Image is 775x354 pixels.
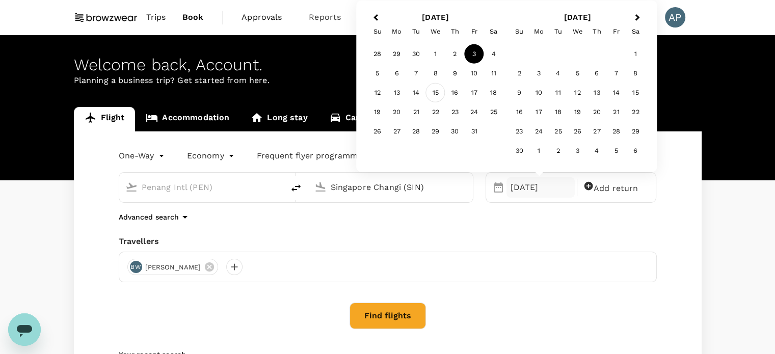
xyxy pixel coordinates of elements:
[407,22,426,41] div: Tuesday
[387,44,407,64] div: Choose Monday, September 29th, 2025
[510,102,529,122] div: Choose Sunday, November 16th, 2025
[74,107,136,131] a: Flight
[387,22,407,41] div: Monday
[407,64,426,83] div: Choose Tuesday, October 7th, 2025
[445,64,465,83] div: Choose Thursday, October 9th, 2025
[182,11,204,23] span: Book
[368,102,387,122] div: Choose Sunday, October 19th, 2025
[568,83,587,102] div: Choose Wednesday, November 12th, 2025
[626,83,645,102] div: Choose Saturday, November 15th, 2025
[484,44,503,64] div: Choose Saturday, October 4th, 2025
[548,83,568,102] div: Choose Tuesday, November 11th, 2025
[242,11,292,23] span: Approvals
[465,64,484,83] div: Choose Friday, October 10th, 2025
[606,102,626,122] div: Choose Friday, November 21st, 2025
[606,122,626,141] div: Choose Friday, November 28th, 2025
[284,176,308,200] button: delete
[484,22,503,41] div: Saturday
[510,122,529,141] div: Choose Sunday, November 23rd, 2025
[257,150,362,162] p: Frequent flyer programme
[548,141,568,160] div: Choose Tuesday, December 2nd, 2025
[368,22,387,41] div: Sunday
[606,141,626,160] div: Choose Friday, December 5th, 2025
[387,83,407,102] div: Choose Monday, October 13th, 2025
[484,102,503,122] div: Choose Saturday, October 25th, 2025
[510,22,529,41] div: Sunday
[484,83,503,102] div: Choose Saturday, October 18th, 2025
[139,262,207,273] span: [PERSON_NAME]
[74,6,138,29] img: Browzwear Solutions Pte Ltd
[387,64,407,83] div: Choose Monday, October 6th, 2025
[364,13,506,22] h2: [DATE]
[587,83,606,102] div: Choose Thursday, November 13th, 2025
[665,7,685,28] div: AP
[626,141,645,160] div: Choose Saturday, December 6th, 2025
[529,22,548,41] div: Monday
[594,183,638,193] span: Add return
[465,83,484,102] div: Choose Friday, October 17th, 2025
[240,107,318,131] a: Long stay
[368,44,387,64] div: Choose Sunday, September 28th, 2025
[387,122,407,141] div: Choose Monday, October 27th, 2025
[529,83,548,102] div: Choose Monday, November 10th, 2025
[510,83,529,102] div: Choose Sunday, November 9th, 2025
[465,44,484,64] div: Choose Friday, October 3rd, 2025
[426,122,445,141] div: Choose Wednesday, October 29th, 2025
[587,122,606,141] div: Choose Thursday, November 27th, 2025
[119,211,191,223] button: Advanced search
[127,259,219,275] div: BW[PERSON_NAME]
[368,83,387,102] div: Choose Sunday, October 12th, 2025
[626,64,645,83] div: Choose Saturday, November 8th, 2025
[626,44,645,64] div: Choose Saturday, November 1st, 2025
[587,22,606,41] div: Thursday
[387,102,407,122] div: Choose Monday, October 20th, 2025
[465,102,484,122] div: Choose Friday, October 24th, 2025
[407,44,426,64] div: Choose Tuesday, September 30th, 2025
[506,13,649,22] h2: [DATE]
[119,148,167,164] div: One-Way
[606,22,626,41] div: Friday
[568,102,587,122] div: Choose Wednesday, November 19th, 2025
[548,64,568,83] div: Choose Tuesday, November 4th, 2025
[146,11,166,23] span: Trips
[568,64,587,83] div: Choose Wednesday, November 5th, 2025
[187,148,236,164] div: Economy
[587,141,606,160] div: Choose Thursday, December 4th, 2025
[74,56,702,74] div: Welcome back , Account .
[318,107,397,131] a: Car rental
[568,141,587,160] div: Choose Wednesday, December 3rd, 2025
[510,64,529,83] div: Choose Sunday, November 2nd, 2025
[130,261,142,273] div: BW
[510,44,645,160] div: Month November, 2025
[407,122,426,141] div: Choose Tuesday, October 28th, 2025
[426,22,445,41] div: Wednesday
[445,122,465,141] div: Choose Thursday, October 30th, 2025
[568,122,587,141] div: Choose Wednesday, November 26th, 2025
[426,102,445,122] div: Choose Wednesday, October 22nd, 2025
[587,102,606,122] div: Choose Thursday, November 20th, 2025
[568,22,587,41] div: Wednesday
[606,83,626,102] div: Choose Friday, November 14th, 2025
[529,64,548,83] div: Choose Monday, November 3rd, 2025
[309,11,341,23] span: Reports
[135,107,240,131] a: Accommodation
[630,10,647,26] button: Next Month
[142,179,262,195] input: Depart from
[119,235,657,248] div: Travellers
[426,44,445,64] div: Choose Wednesday, October 1st, 2025
[119,212,179,222] p: Advanced search
[626,102,645,122] div: Choose Saturday, November 22nd, 2025
[510,141,529,160] div: Choose Sunday, November 30th, 2025
[368,122,387,141] div: Choose Sunday, October 26th, 2025
[426,64,445,83] div: Choose Wednesday, October 8th, 2025
[426,83,445,102] div: Choose Wednesday, October 15th, 2025
[366,10,383,26] button: Previous Month
[407,83,426,102] div: Choose Tuesday, October 14th, 2025
[548,102,568,122] div: Choose Tuesday, November 18th, 2025
[465,22,484,41] div: Friday
[548,22,568,41] div: Tuesday
[529,141,548,160] div: Choose Monday, December 1st, 2025
[548,122,568,141] div: Choose Tuesday, November 25th, 2025
[407,102,426,122] div: Choose Tuesday, October 21st, 2025
[74,74,702,87] p: Planning a business trip? Get started from here.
